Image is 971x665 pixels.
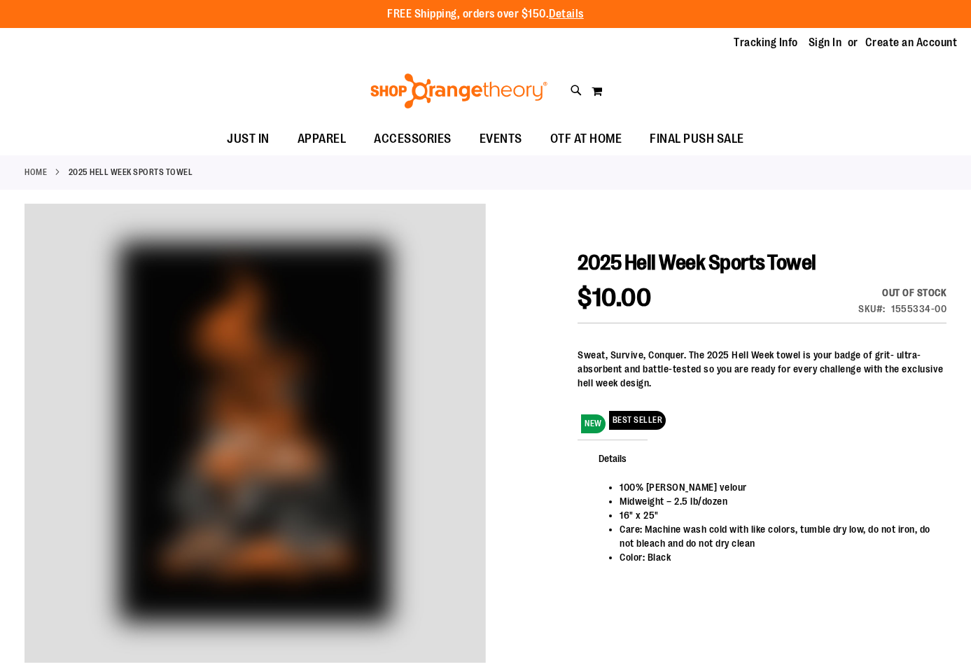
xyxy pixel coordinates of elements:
li: 100% [PERSON_NAME] velour [620,480,932,494]
a: ACCESSORIES [360,123,466,155]
span: APPAREL [298,123,347,155]
li: 16" x 25" [620,508,932,522]
a: EVENTS [466,123,536,155]
a: OTF AT HOME [536,123,636,155]
div: 1555334-00 [891,302,946,316]
a: JUST IN [213,123,284,155]
div: OTF 2025 Hell Week Event Retail [25,204,486,665]
div: Sweat, Survive, Conquer. The 2025 Hell Week towel is your badge of grit- ultra-absorbent and batt... [578,348,946,390]
strong: SKU [858,303,886,314]
span: Details [578,440,648,476]
li: Care: Machine wash cold with like colors, tumble dry low, do not iron, do not bleach and do not d... [620,522,932,550]
a: APPAREL [284,123,361,155]
span: FINAL PUSH SALE [650,123,744,155]
span: EVENTS [480,123,522,155]
li: Color: Black [620,550,932,564]
span: ACCESSORIES [374,123,452,155]
span: NEW [581,414,606,433]
span: 2025 Hell Week Sports Towel [578,251,816,274]
a: FINAL PUSH SALE [636,123,758,155]
img: OTF 2025 Hell Week Event Retail [25,202,486,663]
a: Create an Account [865,35,958,50]
span: BEST SELLER [609,411,666,430]
li: Midweight – 2.5 lb/dozen [620,494,932,508]
img: Shop Orangetheory [368,73,550,108]
strong: 2025 Hell Week Sports Towel [69,166,193,178]
a: Details [549,8,584,20]
div: Availability [858,286,946,300]
span: JUST IN [227,123,270,155]
a: Tracking Info [734,35,798,50]
p: FREE Shipping, orders over $150. [387,6,584,22]
span: Out of stock [882,287,946,298]
div: carousel [25,204,486,665]
span: OTF AT HOME [550,123,622,155]
span: $10.00 [578,283,651,312]
a: Sign In [809,35,842,50]
a: Home [25,166,47,178]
